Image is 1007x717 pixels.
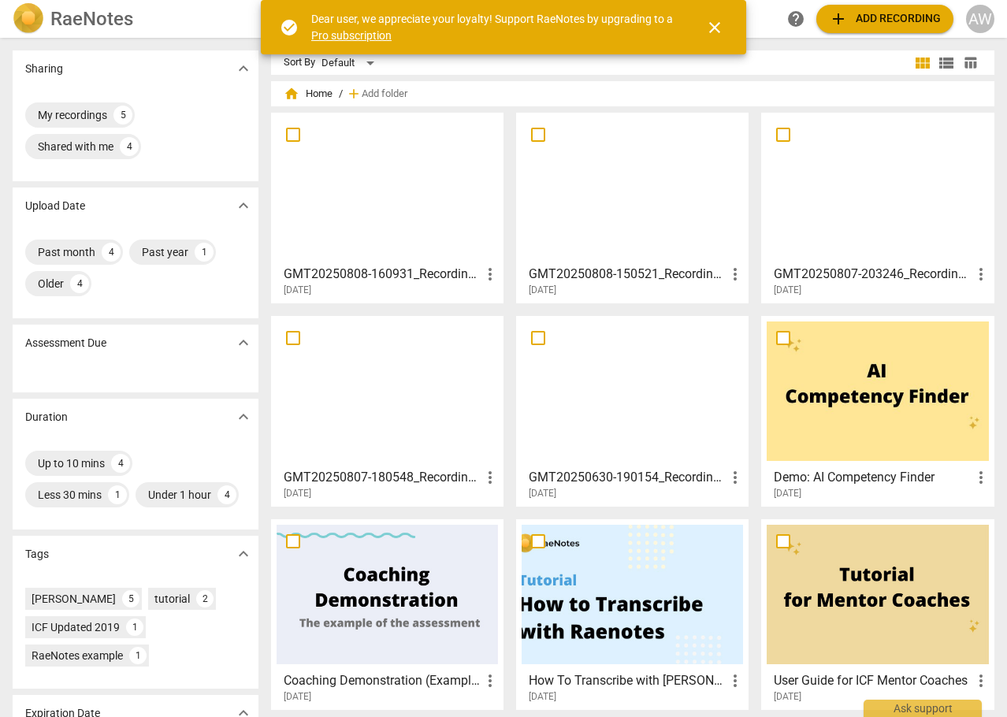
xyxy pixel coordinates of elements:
[154,591,190,607] div: tutorial
[829,9,848,28] span: add
[937,54,956,72] span: view_list
[142,244,188,260] div: Past year
[911,51,935,75] button: Tile view
[284,86,299,102] span: home
[774,671,971,690] h3: User Guide for ICF Mentor Coaches
[705,18,724,37] span: close
[111,454,130,473] div: 4
[234,196,253,215] span: expand_more
[280,18,299,37] span: check_circle
[958,51,982,75] button: Table view
[217,485,236,504] div: 4
[829,9,941,28] span: Add recording
[529,265,726,284] h3: GMT20250808-150521_Recording_1280x720
[774,487,801,500] span: [DATE]
[232,57,255,80] button: Show more
[196,590,214,607] div: 2
[481,468,500,487] span: more_vert
[32,648,123,663] div: RaeNotes example
[120,137,139,156] div: 4
[362,88,407,100] span: Add folder
[38,107,107,123] div: My recordings
[966,5,994,33] button: AW
[70,274,89,293] div: 4
[786,9,805,28] span: help
[113,106,132,124] div: 5
[284,86,333,102] span: Home
[774,284,801,297] span: [DATE]
[284,265,481,284] h3: GMT20250808-160931_Recording_1280x720
[726,671,745,690] span: more_vert
[38,276,64,292] div: Older
[232,542,255,566] button: Show more
[234,333,253,352] span: expand_more
[284,284,311,297] span: [DATE]
[234,544,253,563] span: expand_more
[529,284,556,297] span: [DATE]
[284,487,311,500] span: [DATE]
[321,50,380,76] div: Default
[38,139,113,154] div: Shared with me
[481,671,500,690] span: more_vert
[782,5,810,33] a: Help
[32,591,116,607] div: [PERSON_NAME]
[481,265,500,284] span: more_vert
[774,468,971,487] h3: Demo: AI Competency Finder
[25,409,68,425] p: Duration
[232,331,255,355] button: Show more
[284,690,311,704] span: [DATE]
[346,86,362,102] span: add
[935,51,958,75] button: List view
[277,525,498,703] a: Coaching Demonstration (Example)[DATE]
[774,690,801,704] span: [DATE]
[232,194,255,217] button: Show more
[277,321,498,500] a: GMT20250807-180548_Recording_1280x720[DATE]
[25,335,106,351] p: Assessment Due
[126,619,143,636] div: 1
[284,57,315,69] div: Sort By
[767,118,988,296] a: GMT20250807-203246_Recording_1280x720[DATE]
[972,265,990,284] span: more_vert
[13,3,44,35] img: Logo
[234,59,253,78] span: expand_more
[864,700,982,717] div: Ask support
[726,265,745,284] span: more_vert
[767,525,988,703] a: User Guide for ICF Mentor Coaches[DATE]
[284,671,481,690] h3: Coaching Demonstration (Example)
[529,690,556,704] span: [DATE]
[529,487,556,500] span: [DATE]
[522,321,743,500] a: GMT20250630-190154_Recording_1280x720[DATE]
[25,546,49,563] p: Tags
[148,487,211,503] div: Under 1 hour
[38,455,105,471] div: Up to 10 mins
[522,118,743,296] a: GMT20250808-150521_Recording_1280x720[DATE]
[234,407,253,426] span: expand_more
[50,8,133,30] h2: RaeNotes
[284,468,481,487] h3: GMT20250807-180548_Recording_1280x720
[529,671,726,690] h3: How To Transcribe with RaeNotes
[102,243,121,262] div: 4
[774,265,971,284] h3: GMT20250807-203246_Recording_1280x720
[963,55,978,70] span: table_chart
[522,525,743,703] a: How To Transcribe with [PERSON_NAME][DATE]
[767,321,988,500] a: Demo: AI Competency Finder[DATE]
[195,243,214,262] div: 1
[108,485,127,504] div: 1
[13,3,255,35] a: LogoRaeNotes
[696,9,734,46] button: Close
[38,487,102,503] div: Less 30 mins
[529,468,726,487] h3: GMT20250630-190154_Recording_1280x720
[339,88,343,100] span: /
[816,5,953,33] button: Upload
[25,198,85,214] p: Upload Date
[972,468,990,487] span: more_vert
[129,647,147,664] div: 1
[32,619,120,635] div: ICF Updated 2019
[232,405,255,429] button: Show more
[277,118,498,296] a: GMT20250808-160931_Recording_1280x720[DATE]
[311,11,677,43] div: Dear user, we appreciate your loyalty! Support RaeNotes by upgrading to a
[38,244,95,260] div: Past month
[122,590,139,607] div: 5
[913,54,932,72] span: view_module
